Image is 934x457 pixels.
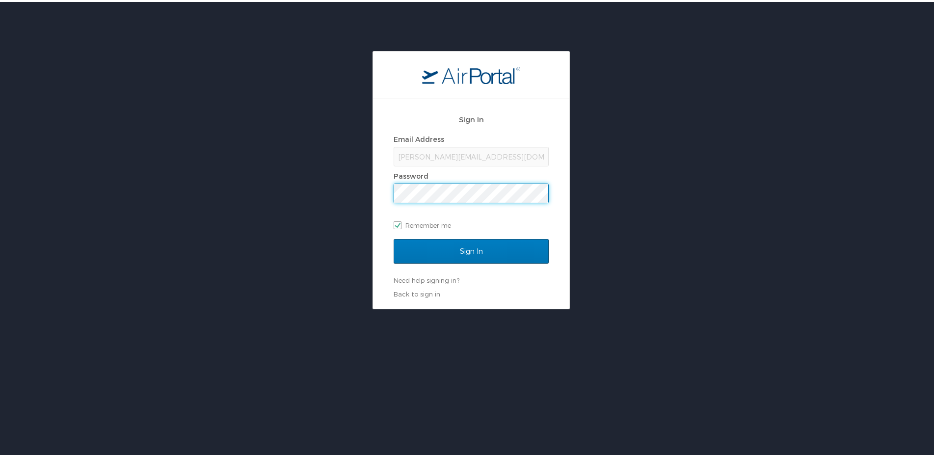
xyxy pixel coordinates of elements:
img: logo [422,64,520,82]
input: Sign In [394,237,549,262]
h2: Sign In [394,112,549,123]
a: Need help signing in? [394,274,459,282]
label: Password [394,170,428,178]
label: Remember me [394,216,549,231]
label: Email Address [394,133,444,141]
a: Back to sign in [394,288,440,296]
